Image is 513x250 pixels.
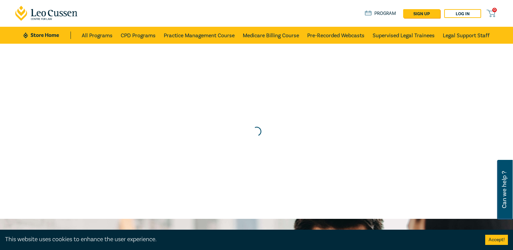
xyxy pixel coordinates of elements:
a: Program [365,10,396,17]
a: All Programs [82,27,113,44]
a: CPD Programs [121,27,156,44]
a: Log in [444,9,481,18]
div: This website uses cookies to enhance the user experience. [5,235,475,244]
a: Store Home [23,32,71,39]
span: 0 [492,8,497,12]
span: Can we help ? [501,164,508,215]
button: Accept cookies [485,235,508,245]
a: sign up [403,9,440,18]
a: Legal Support Staff [443,27,490,44]
a: Medicare Billing Course [243,27,299,44]
a: Pre-Recorded Webcasts [307,27,364,44]
a: Practice Management Course [164,27,235,44]
a: Supervised Legal Trainees [373,27,435,44]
